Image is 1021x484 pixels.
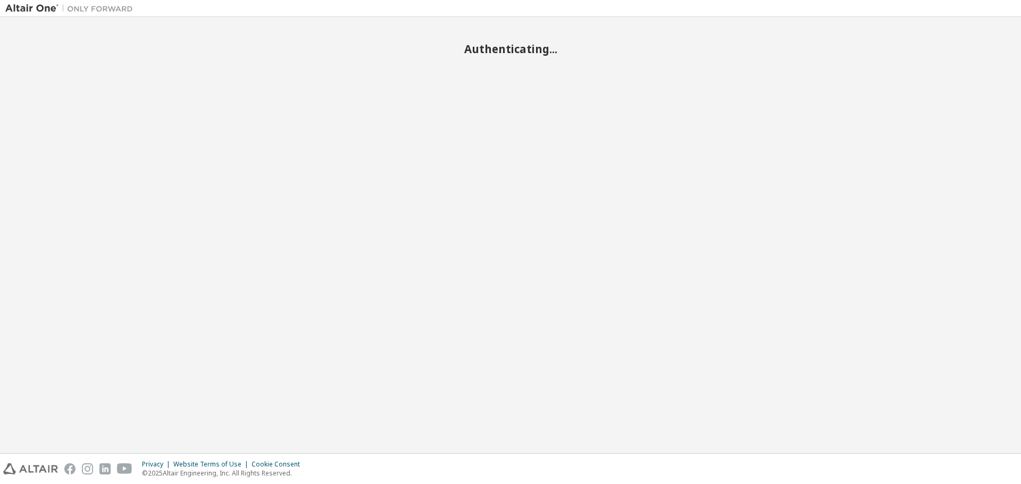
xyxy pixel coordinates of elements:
img: altair_logo.svg [3,463,58,474]
img: instagram.svg [82,463,93,474]
img: youtube.svg [117,463,132,474]
div: Cookie Consent [252,460,306,469]
img: Altair One [5,3,138,14]
img: facebook.svg [64,463,76,474]
div: Privacy [142,460,173,469]
p: © 2025 Altair Engineering, Inc. All Rights Reserved. [142,469,306,478]
h2: Authenticating... [5,42,1016,56]
div: Website Terms of Use [173,460,252,469]
img: linkedin.svg [99,463,111,474]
